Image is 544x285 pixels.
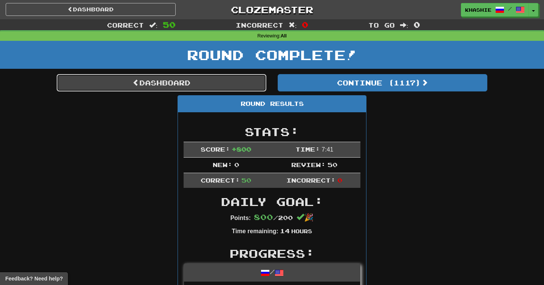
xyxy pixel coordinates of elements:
span: 14 [280,227,290,234]
span: Correct: [201,177,240,184]
span: Incorrect: [286,177,335,184]
span: / [508,6,512,11]
span: : [289,22,297,28]
span: 0 [234,161,239,168]
span: Incorrect [236,21,283,29]
span: Score: [201,146,230,153]
small: Hours [291,228,312,234]
span: 800 [254,212,273,221]
a: Khashie / [461,3,529,17]
span: 0 [337,177,342,184]
a: Clozemaster [187,3,357,16]
span: Time: [295,146,320,153]
span: 7 : 41 [321,146,333,153]
h2: Progress: [184,247,360,260]
span: To go [368,21,395,29]
span: 🎉 [297,213,314,221]
strong: Points: [230,215,251,221]
h2: Stats: [184,125,360,138]
a: Dashboard [57,74,266,91]
div: Round Results [178,96,366,112]
div: / [184,264,360,282]
span: 0 [302,20,308,29]
span: New: [213,161,232,168]
span: 50 [241,177,251,184]
strong: All [281,33,287,39]
strong: Time remaining: [232,228,278,234]
span: 50 [328,161,337,168]
h1: Round Complete! [3,47,541,62]
h2: Daily Goal: [184,195,360,208]
span: Khashie [465,6,491,13]
span: 0 [414,20,420,29]
span: 50 [163,20,176,29]
span: : [149,22,158,28]
span: Open feedback widget [5,275,63,282]
a: Dashboard [6,3,176,16]
span: / 200 [254,214,293,221]
span: + 800 [232,146,251,153]
span: Review: [291,161,326,168]
span: Correct [107,21,144,29]
span: : [400,22,408,28]
button: Continue (1117) [278,74,487,91]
